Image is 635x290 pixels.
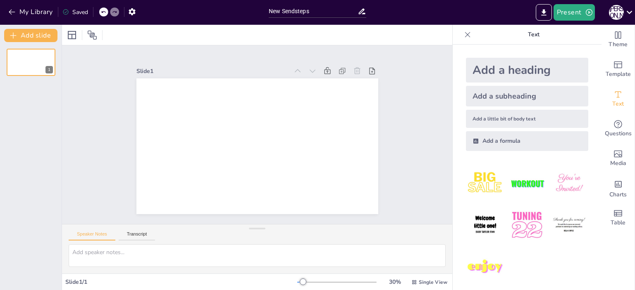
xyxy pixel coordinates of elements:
span: Questions [605,129,632,138]
button: Add slide [4,29,57,42]
div: Add ready made slides [602,54,635,84]
button: Speaker Notes [69,231,115,240]
img: 5.jpeg [508,206,546,244]
button: My Library [6,5,56,19]
div: Change the overall theme [602,25,635,54]
div: Add images, graphics, shapes or video [602,144,635,173]
button: Transcript [119,231,155,240]
img: 1.jpeg [466,164,504,203]
img: 6.jpeg [550,206,588,244]
div: 1 [45,66,53,73]
span: Position [87,30,97,40]
div: 30 % [385,278,405,286]
div: Slide 1 / 1 [65,278,297,286]
span: Charts [609,190,627,199]
span: Theme [609,40,628,49]
div: Add a heading [466,58,588,83]
div: А [PERSON_NAME] [609,5,624,20]
img: 7.jpeg [466,248,504,286]
div: Saved [62,8,88,16]
div: Add charts and graphs [602,173,635,203]
button: Present [554,4,595,21]
div: Add a table [602,203,635,233]
span: Table [611,218,625,227]
div: Add text boxes [602,84,635,114]
p: Text [474,25,593,45]
div: Add a little bit of body text [466,110,588,128]
div: Add a formula [466,131,588,151]
button: Export to PowerPoint [536,4,552,21]
input: Insert title [269,5,358,17]
img: 2.jpeg [508,164,546,203]
div: 1 [7,49,55,76]
img: 4.jpeg [466,206,504,244]
div: Slide 1 [253,140,395,209]
button: А [PERSON_NAME] [609,4,624,21]
span: Media [610,159,626,168]
div: Layout [65,28,79,42]
div: Get real-time input from your audience [602,114,635,144]
img: 3.jpeg [550,164,588,203]
span: Template [606,70,631,79]
span: Text [612,99,624,108]
span: Single View [419,279,447,285]
div: Add a subheading [466,86,588,106]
